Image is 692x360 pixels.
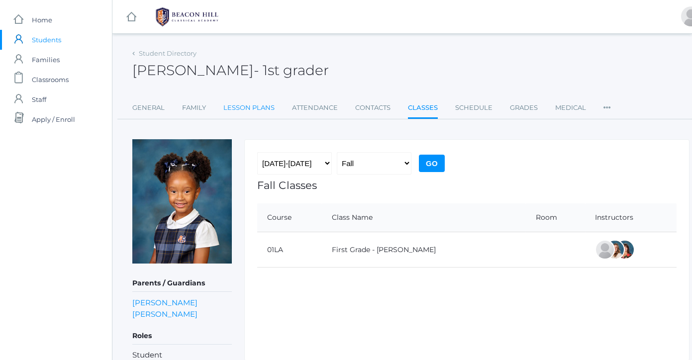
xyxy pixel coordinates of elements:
[139,49,197,57] a: Student Directory
[32,30,61,50] span: Students
[32,10,52,30] span: Home
[322,203,526,232] th: Class Name
[526,203,585,232] th: Room
[355,98,391,118] a: Contacts
[510,98,538,118] a: Grades
[292,98,338,118] a: Attendance
[223,98,275,118] a: Lesson Plans
[132,98,165,118] a: General
[132,328,232,345] h5: Roles
[555,98,586,118] a: Medical
[254,62,329,79] span: - 1st grader
[595,240,615,260] div: Jaimie Watson
[132,63,329,78] h2: [PERSON_NAME]
[585,203,677,232] th: Instructors
[615,240,635,260] div: Heather Wallock
[408,98,438,119] a: Classes
[32,50,60,70] span: Families
[419,155,445,172] input: Go
[257,232,322,268] td: 01LA
[32,70,69,90] span: Classrooms
[605,240,625,260] div: Liv Barber
[132,308,198,320] a: [PERSON_NAME]
[132,139,232,264] img: Crue Harris
[257,203,322,232] th: Course
[32,109,75,129] span: Apply / Enroll
[332,245,436,254] a: First Grade - [PERSON_NAME]
[32,90,46,109] span: Staff
[150,4,224,29] img: 1_BHCALogos-05.png
[455,98,493,118] a: Schedule
[182,98,206,118] a: Family
[132,297,198,308] a: [PERSON_NAME]
[132,275,232,292] h5: Parents / Guardians
[257,180,677,191] h1: Fall Classes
